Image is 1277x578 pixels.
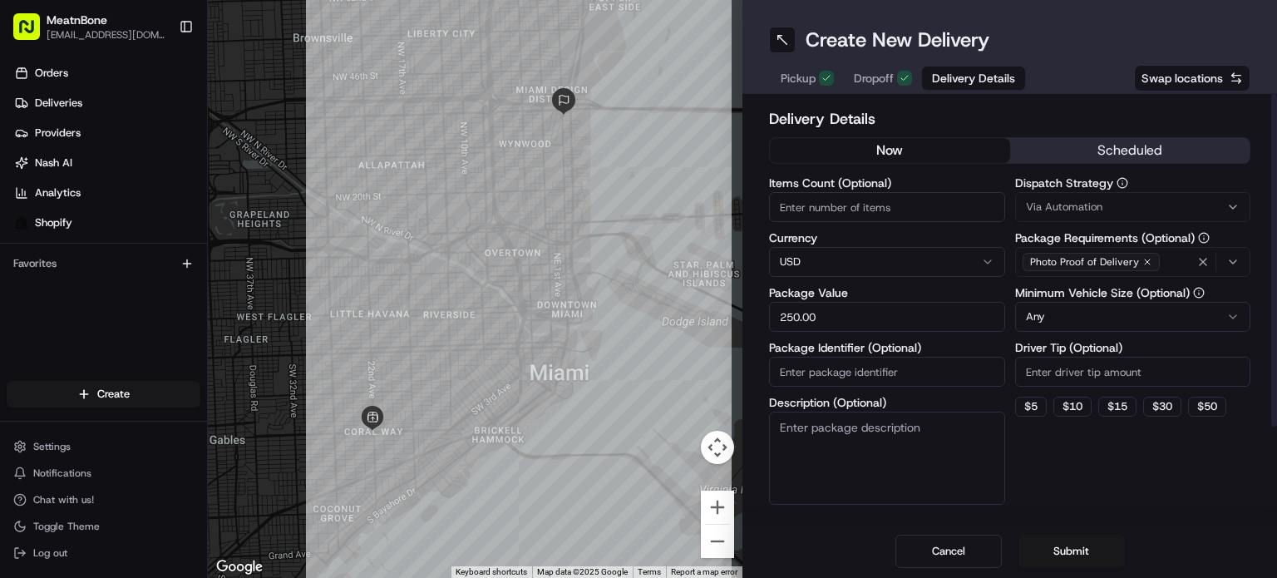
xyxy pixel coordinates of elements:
[1098,397,1136,417] button: $15
[1015,397,1047,417] button: $5
[537,567,628,576] span: Map data ©2025 Google
[1188,397,1226,417] button: $50
[7,435,200,458] button: Settings
[638,567,661,576] a: Terms
[117,411,201,424] a: Powered byPylon
[35,66,68,81] span: Orders
[671,567,737,576] a: Report a map error
[212,556,267,578] a: Open this area in Google Maps (opens a new window)
[1015,232,1251,244] label: Package Requirements (Optional)
[1010,138,1250,163] button: scheduled
[1143,397,1181,417] button: $30
[7,462,200,485] button: Notifications
[33,371,127,388] span: Knowledge Base
[17,66,303,92] p: Welcome 👋
[1015,247,1251,277] button: Photo Proof of Delivery
[141,373,154,386] div: 💻
[47,28,165,42] button: [EMAIL_ADDRESS][DOMAIN_NAME]
[7,541,200,565] button: Log out
[97,387,130,402] span: Create
[7,488,200,511] button: Chat with us!
[180,302,186,315] span: •
[854,70,894,86] span: Dropoff
[52,257,177,270] span: Wisdom [PERSON_NAME]
[1141,70,1223,86] span: Swap locations
[75,175,229,188] div: We're available if you need us!
[180,257,186,270] span: •
[1018,535,1125,568] button: Submit
[134,364,274,394] a: 💻API Documentation
[769,107,1250,131] h2: Delivery Details
[932,70,1015,86] span: Delivery Details
[10,364,134,394] a: 📗Knowledge Base
[17,241,43,274] img: Wisdom Oko
[769,397,1005,408] label: Description (Optional)
[1015,192,1251,222] button: Via Automation
[33,303,47,316] img: 1736555255976-a54dd68f-1ca7-489b-9aae-adbdc363a1c4
[781,70,816,86] span: Pickup
[47,12,107,28] button: MeatnBone
[17,286,43,319] img: Wisdom Oko
[1117,177,1128,189] button: Dispatch Strategy
[7,381,200,408] button: Create
[7,150,207,176] a: Nash AI
[1026,200,1102,215] span: Via Automation
[35,185,81,200] span: Analytics
[701,525,734,558] button: Zoom out
[895,535,1002,568] button: Cancel
[35,215,72,230] span: Shopify
[769,302,1005,332] input: Enter package value
[283,163,303,183] button: Start new chat
[17,373,30,386] div: 📗
[1053,397,1092,417] button: $10
[769,342,1005,353] label: Package Identifier (Optional)
[7,90,207,116] a: Deliveries
[33,520,100,533] span: Toggle Theme
[7,250,200,277] div: Favorites
[1015,357,1251,387] input: Enter driver tip amount
[769,177,1005,189] label: Items Count (Optional)
[769,287,1005,299] label: Package Value
[7,120,207,146] a: Providers
[769,357,1005,387] input: Enter package identifier
[769,232,1005,244] label: Currency
[1015,287,1251,299] label: Minimum Vehicle Size (Optional)
[701,431,734,464] button: Map camera controls
[456,566,527,578] button: Keyboard shortcuts
[75,158,273,175] div: Start new chat
[33,440,71,453] span: Settings
[17,215,106,229] div: Past conversations
[17,16,50,49] img: Nash
[35,156,72,170] span: Nash AI
[15,216,28,230] img: Shopify logo
[1193,287,1205,299] button: Minimum Vehicle Size (Optional)
[1030,255,1139,269] span: Photo Proof of Delivery
[33,258,47,271] img: 1736555255976-a54dd68f-1ca7-489b-9aae-adbdc363a1c4
[770,138,1010,163] button: now
[7,7,172,47] button: MeatnBone[EMAIL_ADDRESS][DOMAIN_NAME]
[701,491,734,524] button: Zoom in
[35,96,82,111] span: Deliveries
[43,106,274,124] input: Clear
[33,493,94,506] span: Chat with us!
[7,180,207,206] a: Analytics
[35,158,65,188] img: 8571987876998_91fb9ceb93ad5c398215_72.jpg
[1015,342,1251,353] label: Driver Tip (Optional)
[1015,177,1251,189] label: Dispatch Strategy
[190,302,224,315] span: [DATE]
[17,158,47,188] img: 1736555255976-a54dd68f-1ca7-489b-9aae-adbdc363a1c4
[190,257,224,270] span: [DATE]
[165,412,201,424] span: Pylon
[157,371,267,388] span: API Documentation
[52,302,177,315] span: Wisdom [PERSON_NAME]
[33,467,91,480] span: Notifications
[212,556,267,578] img: Google
[1134,65,1250,91] button: Swap locations
[35,126,81,141] span: Providers
[1198,232,1210,244] button: Package Requirements (Optional)
[7,60,207,86] a: Orders
[7,515,200,538] button: Toggle Theme
[7,210,207,236] a: Shopify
